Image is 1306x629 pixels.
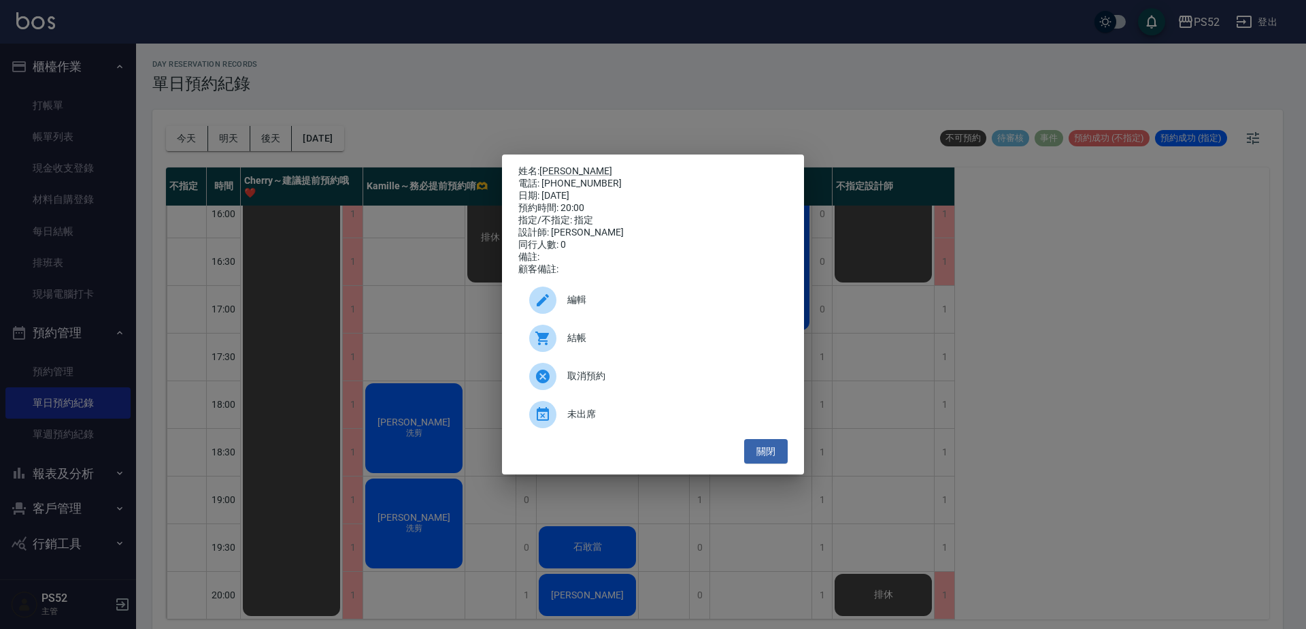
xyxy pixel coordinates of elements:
[539,165,612,176] a: [PERSON_NAME]
[567,407,777,421] span: 未出席
[744,439,788,464] button: 關閉
[518,263,788,276] div: 顧客備註:
[518,239,788,251] div: 同行人數: 0
[518,319,788,357] a: 結帳
[518,202,788,214] div: 預約時間: 20:00
[518,357,788,396] div: 取消預約
[518,227,788,239] div: 設計師: [PERSON_NAME]
[567,331,777,345] span: 結帳
[518,214,788,227] div: 指定/不指定: 指定
[518,190,788,202] div: 日期: [DATE]
[567,293,777,307] span: 編輯
[518,165,788,178] p: 姓名:
[518,281,788,319] div: 編輯
[567,369,777,383] span: 取消預約
[518,396,788,434] div: 未出席
[518,251,788,263] div: 備註:
[518,178,788,190] div: 電話: [PHONE_NUMBER]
